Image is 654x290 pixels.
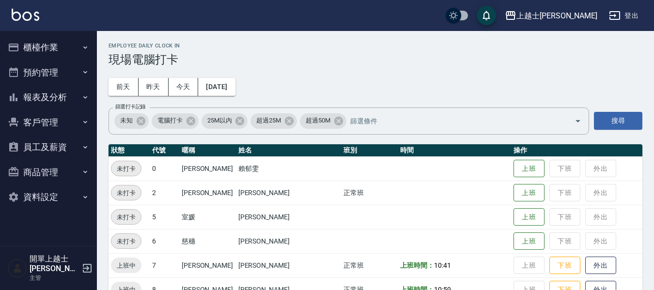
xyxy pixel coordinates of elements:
span: 超過50M [300,116,336,125]
img: Logo [12,9,39,21]
div: 25M以內 [202,113,248,129]
span: 上班中 [111,260,141,271]
td: [PERSON_NAME] [236,253,342,277]
button: save [477,6,496,25]
th: 暱稱 [179,144,236,157]
td: 2 [150,181,179,205]
button: 下班 [549,257,580,275]
td: [PERSON_NAME] [179,181,236,205]
button: 搜尋 [594,112,642,130]
td: 6 [150,229,179,253]
button: 前天 [109,78,139,96]
th: 姓名 [236,144,342,157]
th: 狀態 [109,144,150,157]
span: 超過25M [250,116,287,125]
td: 正常班 [341,181,398,205]
button: 預約管理 [4,60,93,85]
button: 櫃檯作業 [4,35,93,60]
span: 未打卡 [111,188,141,198]
button: 外出 [585,257,616,275]
td: 慈穗 [179,229,236,253]
div: 超過50M [300,113,346,129]
button: 上班 [514,208,545,226]
span: 25M以內 [202,116,238,125]
button: 商品管理 [4,160,93,185]
button: 上越士[PERSON_NAME] [501,6,601,26]
td: [PERSON_NAME] [179,156,236,181]
img: Person [8,259,27,278]
td: [PERSON_NAME] [236,229,342,253]
span: 未打卡 [111,164,141,174]
button: 報表及分析 [4,85,93,110]
td: 賴郁雯 [236,156,342,181]
td: 5 [150,205,179,229]
button: 上班 [514,232,545,250]
button: 客戶管理 [4,110,93,135]
b: 上班時間： [400,261,434,269]
div: 電腦打卡 [152,113,199,129]
div: 超過25M [250,113,297,129]
td: 7 [150,253,179,277]
button: 昨天 [139,78,169,96]
button: 登出 [605,7,642,25]
th: 操作 [511,144,642,157]
div: 上越士[PERSON_NAME] [516,10,597,22]
button: 員工及薪資 [4,135,93,160]
th: 時間 [398,144,511,157]
span: 未打卡 [111,236,141,246]
p: 主管 [30,274,79,282]
span: 未知 [114,116,139,125]
td: [PERSON_NAME] [236,181,342,205]
h3: 現場電腦打卡 [109,53,642,66]
th: 班別 [341,144,398,157]
button: [DATE] [198,78,235,96]
button: Open [570,113,586,129]
button: 資料設定 [4,184,93,210]
label: 篩選打卡記錄 [115,103,146,110]
span: 電腦打卡 [152,116,188,125]
h2: Employee Daily Clock In [109,43,642,49]
span: 未打卡 [111,212,141,222]
th: 代號 [150,144,179,157]
td: [PERSON_NAME] [236,205,342,229]
button: 今天 [169,78,199,96]
button: 上班 [514,184,545,202]
input: 篩選條件 [348,112,558,129]
td: 室媛 [179,205,236,229]
td: 正常班 [341,253,398,277]
button: 上班 [514,160,545,178]
span: 10:41 [434,261,451,269]
h5: 開單上越士[PERSON_NAME] [30,254,79,274]
td: 0 [150,156,179,181]
div: 未知 [114,113,149,129]
td: [PERSON_NAME] [179,253,236,277]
